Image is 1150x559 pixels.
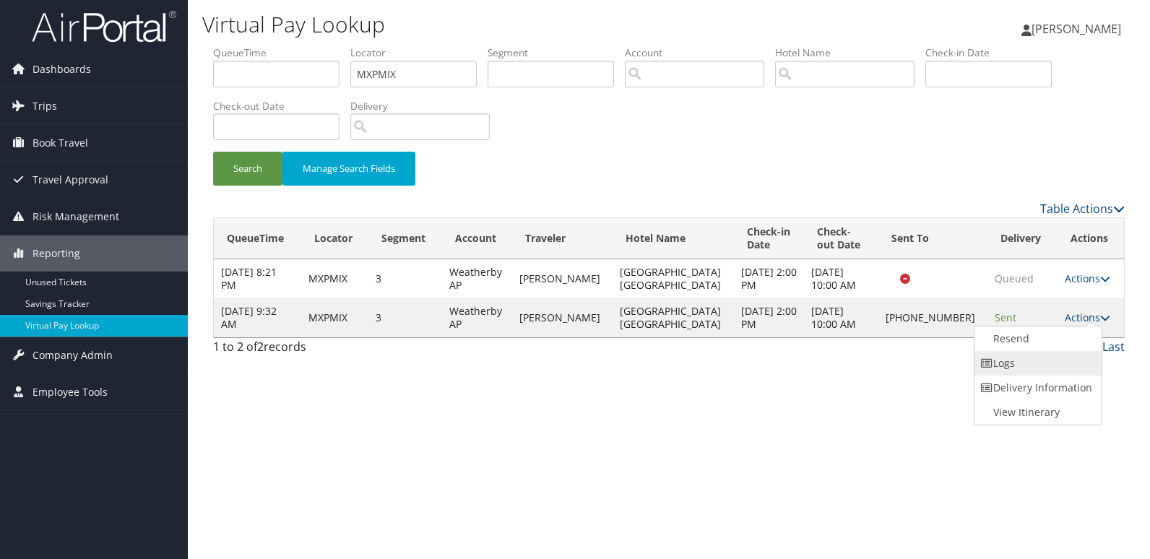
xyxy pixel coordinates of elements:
td: [DATE] 8:21 PM [214,259,301,298]
td: 3 [368,298,442,337]
td: [DATE] 10:00 AM [804,298,878,337]
th: Sent To: activate to sort column descending [878,218,987,259]
a: [PERSON_NAME] [1021,7,1136,51]
button: Manage Search Fields [282,152,415,186]
span: Queued [995,272,1034,285]
td: MXPMIX [301,298,368,337]
label: Segment [488,45,625,60]
td: 3 [368,259,442,298]
span: [PERSON_NAME] [1032,21,1121,37]
img: airportal-logo.png [32,9,176,43]
span: Dashboards [33,51,91,87]
div: 1 to 2 of records [213,338,425,363]
span: Reporting [33,235,80,272]
th: Check-in Date: activate to sort column ascending [734,218,805,259]
label: Locator [350,45,488,60]
th: Segment: activate to sort column ascending [368,218,442,259]
th: Account: activate to sort column ascending [442,218,513,259]
label: Check-out Date [213,99,350,113]
a: Actions [1065,311,1110,324]
td: [DATE] 10:00 AM [804,259,878,298]
label: Check-in Date [925,45,1063,60]
th: QueueTime: activate to sort column ascending [214,218,301,259]
a: Actions [1065,272,1110,285]
a: Last [1102,339,1125,355]
td: [PHONE_NUMBER] [878,298,987,337]
span: Travel Approval [33,162,108,198]
td: MXPMIX [301,259,368,298]
td: [GEOGRAPHIC_DATA] [GEOGRAPHIC_DATA] [613,259,734,298]
span: Employee Tools [33,374,108,410]
label: QueueTime [213,45,350,60]
th: Traveler: activate to sort column ascending [512,218,612,259]
label: Account [625,45,775,60]
span: Book Travel [33,125,88,161]
th: Locator: activate to sort column ascending [301,218,368,259]
button: Search [213,152,282,186]
th: Check-out Date: activate to sort column ascending [804,218,878,259]
td: [GEOGRAPHIC_DATA] [GEOGRAPHIC_DATA] [613,298,734,337]
td: Weatherby AP [442,259,513,298]
a: View Itinerary [974,400,1098,425]
td: [PERSON_NAME] [512,298,612,337]
th: Actions [1058,218,1124,259]
span: Sent [995,311,1016,324]
a: Table Actions [1040,201,1125,217]
td: [DATE] 2:00 PM [734,298,805,337]
td: Weatherby AP [442,298,513,337]
label: Delivery [350,99,501,113]
td: [DATE] 9:32 AM [214,298,301,337]
a: Delivery Information [974,376,1098,400]
th: Hotel Name: activate to sort column ascending [613,218,734,259]
td: [DATE] 2:00 PM [734,259,805,298]
span: Company Admin [33,337,113,373]
span: Trips [33,88,57,124]
span: Risk Management [33,199,119,235]
span: 2 [257,339,264,355]
h1: Virtual Pay Lookup [202,9,824,40]
th: Delivery: activate to sort column ascending [987,218,1058,259]
td: [PERSON_NAME] [512,259,612,298]
a: Resend [974,326,1098,351]
label: Hotel Name [775,45,925,60]
a: Logs [974,351,1098,376]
